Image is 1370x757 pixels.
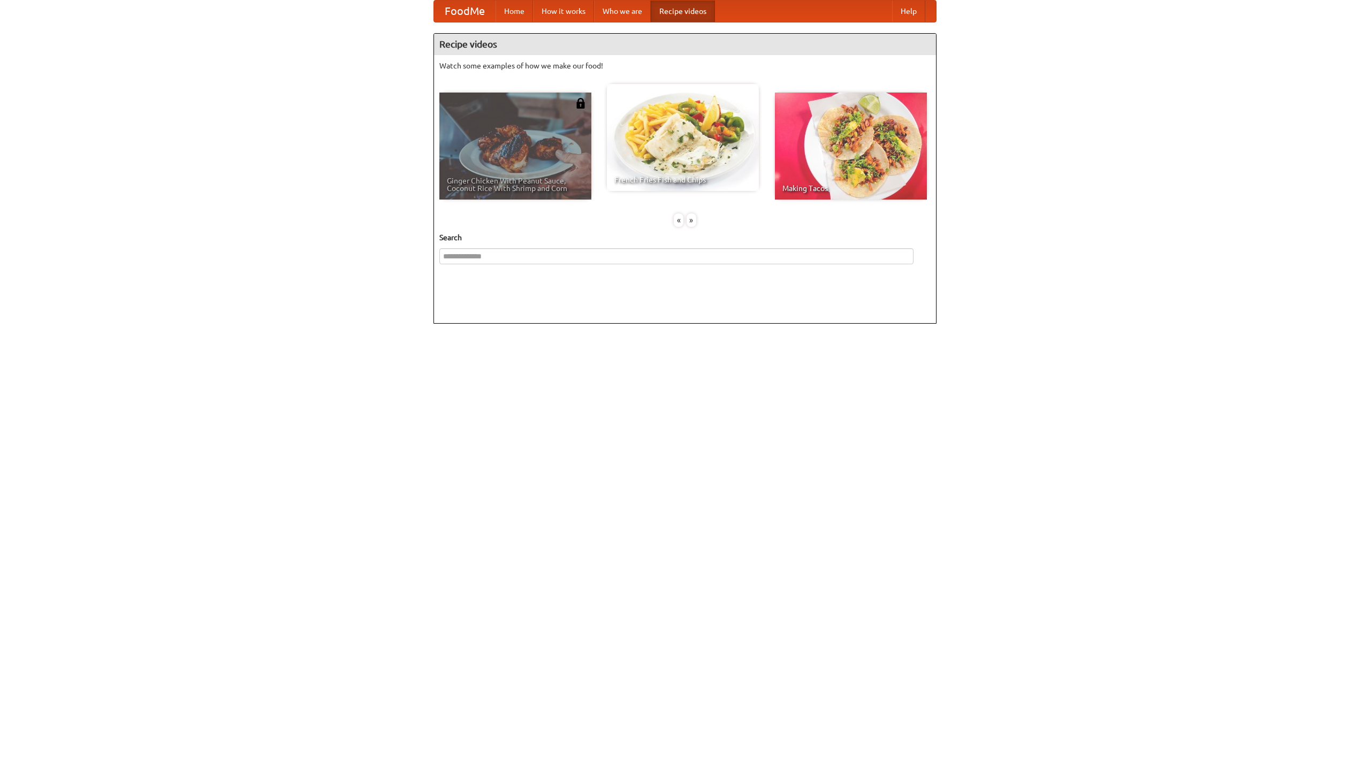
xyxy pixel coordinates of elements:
img: 483408.png [575,98,586,109]
a: Help [892,1,925,22]
a: Making Tacos [775,93,927,200]
a: French Fries Fish and Chips [607,84,759,191]
a: FoodMe [434,1,496,22]
a: Recipe videos [651,1,715,22]
h4: Recipe videos [434,34,936,55]
span: French Fries Fish and Chips [614,176,751,183]
a: Home [496,1,533,22]
a: Who we are [594,1,651,22]
p: Watch some examples of how we make our food! [439,60,931,71]
span: Making Tacos [782,185,919,192]
a: How it works [533,1,594,22]
div: « [674,213,683,227]
div: » [687,213,696,227]
h5: Search [439,232,931,243]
